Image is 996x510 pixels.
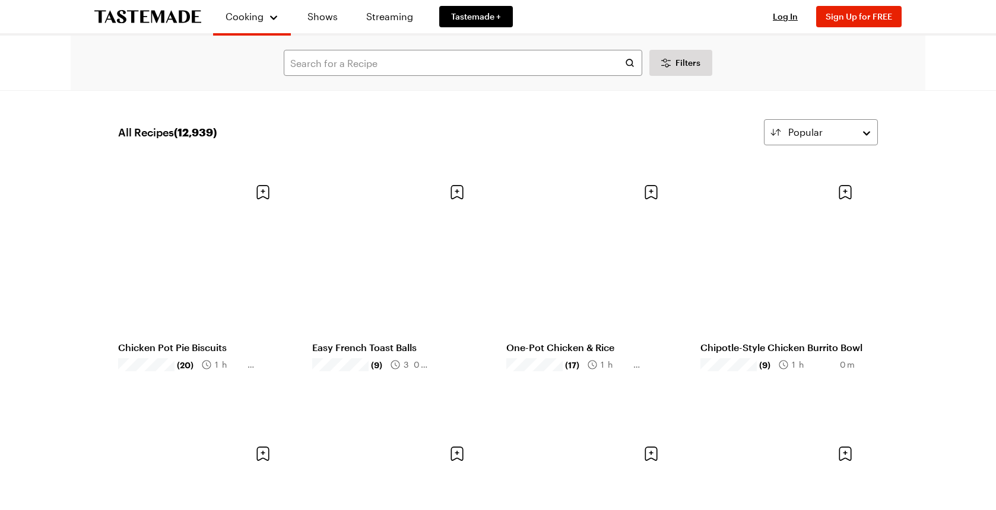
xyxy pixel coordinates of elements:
[700,342,864,353] a: Chipotle-Style Chicken Burrito Bowl
[788,125,823,139] span: Popular
[640,181,662,203] button: Save recipe
[252,442,274,465] button: Save recipe
[118,124,217,141] span: All Recipes
[834,442,857,465] button: Save recipe
[252,181,274,203] button: Save recipe
[816,6,902,27] button: Sign Up for FREE
[312,342,475,353] a: Easy French Toast Balls
[94,10,201,24] a: To Tastemade Home Page
[439,6,513,27] a: Tastemade +
[506,342,670,353] a: One-Pot Chicken & Rice
[675,57,700,69] span: Filters
[640,442,662,465] button: Save recipe
[773,11,798,21] span: Log In
[174,126,217,139] span: ( 12,939 )
[118,342,281,353] a: Chicken Pot Pie Biscuits
[226,11,264,22] span: Cooking
[826,11,892,21] span: Sign Up for FREE
[225,5,279,28] button: Cooking
[834,181,857,203] button: Save recipe
[451,11,501,23] span: Tastemade +
[446,181,468,203] button: Save recipe
[764,119,878,145] button: Popular
[762,11,809,23] button: Log In
[446,442,468,465] button: Save recipe
[284,50,642,76] input: Search for a Recipe
[649,50,712,76] button: Desktop filters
